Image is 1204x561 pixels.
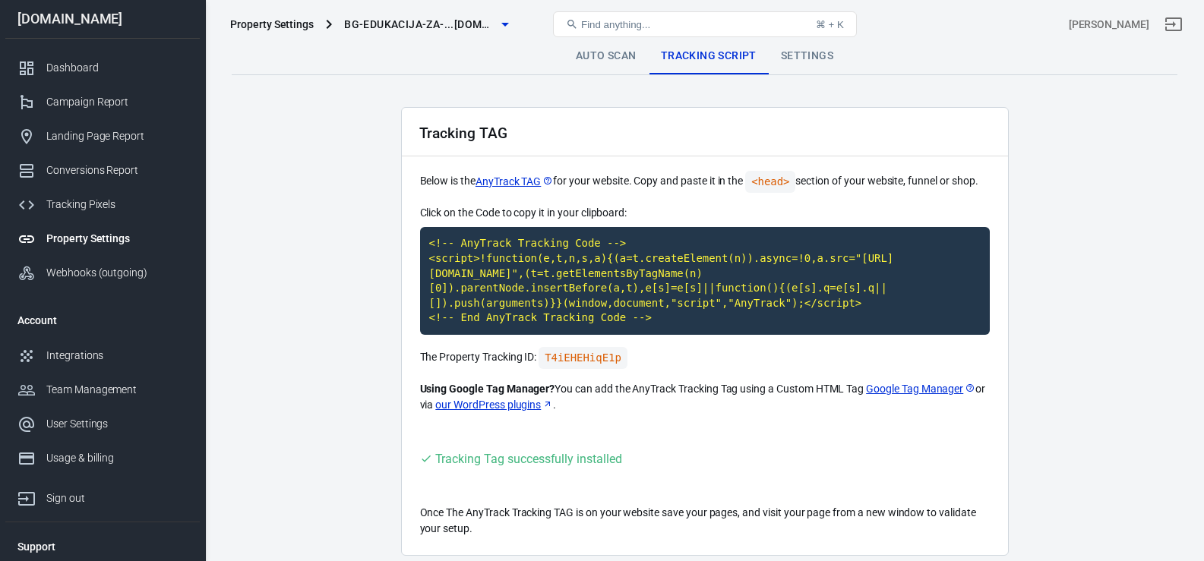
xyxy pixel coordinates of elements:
a: Webhooks (outgoing) [5,256,200,290]
div: Dashboard [46,60,188,76]
strong: Using Google Tag Manager? [420,383,555,395]
a: Usage & billing [5,441,200,475]
div: Conversions Report [46,162,188,178]
div: Account id: aTnV2ZTu [1069,17,1149,33]
div: Property Settings [230,17,314,32]
a: Campaign Report [5,85,200,119]
a: Dashboard [5,51,200,85]
p: Once The AnyTrack Tracking TAG is on your website save your pages, and visit your page from a new... [420,505,990,537]
div: Visit your website to trigger the Tracking Tag and validate your setup. [420,449,622,468]
p: The Property Tracking ID: [420,347,990,369]
div: [DOMAIN_NAME] [5,12,200,26]
code: <head> [745,171,795,193]
button: bg-edukacija-za-...[DOMAIN_NAME] [338,11,514,39]
p: Click on the Code to copy it in your clipboard: [420,205,990,221]
div: Campaign Report [46,94,188,110]
div: Property Settings [46,231,188,247]
div: Team Management [46,382,188,398]
p: Below is the for your website. Copy and paste it in the section of your website, funnel or shop. [420,171,990,193]
a: Auto Scan [564,38,649,74]
li: Account [5,302,200,339]
div: Sign out [46,490,188,506]
a: AnyTrack TAG [476,174,553,190]
div: Usage & billing [46,450,188,466]
span: Find anything... [581,19,650,30]
div: Tracking Pixels [46,197,188,213]
button: Find anything...⌘ + K [553,11,857,37]
h2: Tracking TAG [419,125,507,141]
a: Conversions Report [5,153,200,188]
a: our WordPress plugins [435,397,553,413]
div: Integrations [46,348,188,364]
code: Click to copy [539,347,627,369]
p: You can add the AnyTrack Tracking Tag using a Custom HTML Tag or via . [420,381,990,413]
a: Sign out [1155,6,1192,43]
a: Tracking Script [649,38,769,74]
a: Sign out [5,475,200,515]
a: User Settings [5,407,200,441]
a: Settings [769,38,845,74]
a: Tracking Pixels [5,188,200,222]
div: Landing Page Report [46,128,188,144]
a: Integrations [5,339,200,373]
a: Team Management [5,373,200,407]
div: ⌘ + K [816,19,844,30]
a: Google Tag Manager [866,381,975,397]
div: User Settings [46,416,188,432]
div: Tracking Tag successfully installed [435,449,622,468]
div: Webhooks (outgoing) [46,265,188,281]
a: Landing Page Report [5,119,200,153]
code: Click to copy [420,227,990,335]
span: bg-edukacija-za-frizere.com [344,15,496,34]
a: Property Settings [5,222,200,256]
